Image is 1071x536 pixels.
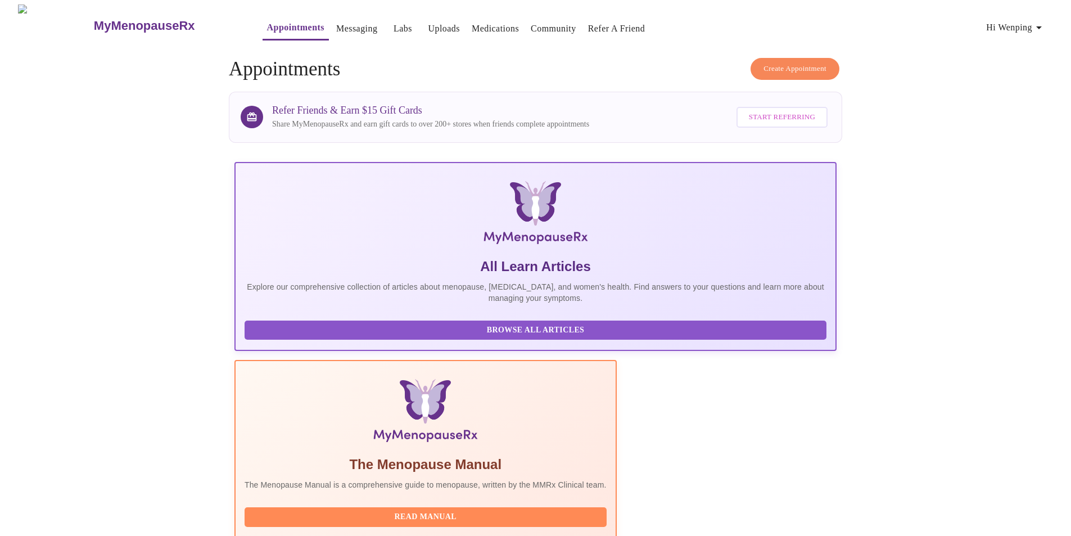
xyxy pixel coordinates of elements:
button: Refer a Friend [584,17,650,40]
h3: Refer Friends & Earn $15 Gift Cards [272,105,589,116]
a: Start Referring [734,101,830,133]
a: Browse All Articles [245,325,829,334]
img: MyMenopauseRx Logo [335,181,736,249]
button: Create Appointment [751,58,839,80]
span: Create Appointment [763,62,826,75]
button: Appointments [263,16,329,40]
button: Uploads [423,17,464,40]
button: Hi Wenping [982,16,1050,39]
button: Community [526,17,581,40]
img: MyMenopauseRx Logo [18,4,92,47]
p: The Menopause Manual is a comprehensive guide to menopause, written by the MMRx Clinical team. [245,479,607,490]
h4: Appointments [229,58,842,80]
h5: All Learn Articles [245,258,826,276]
a: Refer a Friend [588,21,645,37]
p: Explore our comprehensive collection of articles about menopause, [MEDICAL_DATA], and women's hea... [245,281,826,304]
h3: MyMenopauseRx [94,19,195,33]
img: Menopause Manual [302,379,549,447]
button: Labs [385,17,421,40]
a: Appointments [267,20,324,35]
button: Browse All Articles [245,321,826,340]
span: Browse All Articles [256,323,815,337]
a: Uploads [428,21,460,37]
button: Messaging [332,17,382,40]
a: MyMenopauseRx [92,6,239,46]
span: Hi Wenping [986,20,1046,35]
h5: The Menopause Manual [245,456,607,474]
button: Read Manual [245,507,607,527]
button: Start Referring [736,107,828,128]
a: Community [531,21,576,37]
a: Medications [472,21,519,37]
span: Read Manual [256,510,595,524]
a: Labs [394,21,412,37]
a: Messaging [336,21,377,37]
span: Start Referring [749,111,815,124]
p: Share MyMenopauseRx and earn gift cards to over 200+ stores when friends complete appointments [272,119,589,130]
a: Read Manual [245,511,609,521]
button: Medications [467,17,523,40]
